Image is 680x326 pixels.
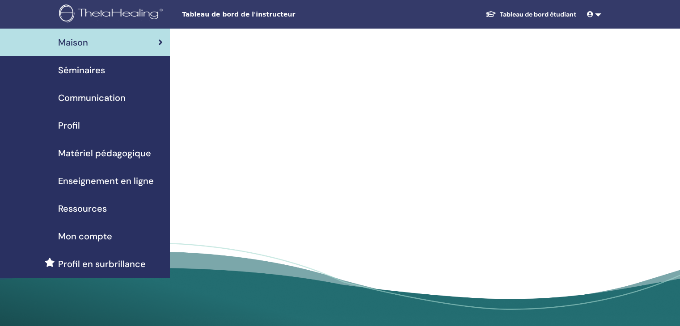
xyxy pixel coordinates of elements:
[58,119,80,132] span: Profil
[59,4,166,25] img: logo.png
[58,63,105,77] span: Séminaires
[58,146,151,160] span: Matériel pédagogique
[478,6,583,23] a: Tableau de bord étudiant
[486,10,496,18] img: graduation-cap-white.svg
[58,230,112,243] span: Mon compte
[182,10,316,19] span: Tableau de bord de l'instructeur
[58,257,146,271] span: Profil en surbrillance
[58,202,107,215] span: Ressources
[58,91,126,104] span: Communication
[58,174,154,188] span: Enseignement en ligne
[58,36,88,49] span: Maison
